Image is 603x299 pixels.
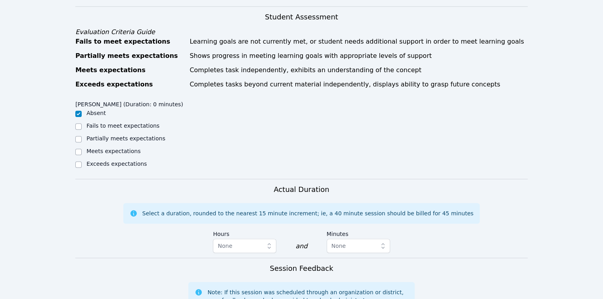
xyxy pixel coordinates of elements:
[190,80,528,89] div: Completes tasks beyond current material independently, displays ability to grasp future concepts
[75,80,185,89] div: Exceeds expectations
[190,65,528,75] div: Completes task independently, exhibits an understanding of the concept
[75,97,183,109] legend: [PERSON_NAME] (Duration: 0 minutes)
[75,37,185,46] div: Fails to meet expectations
[270,263,333,274] h3: Session Feedback
[75,65,185,75] div: Meets expectations
[331,243,346,249] span: None
[295,241,307,251] div: and
[190,51,528,61] div: Shows progress in meeting learning goals with appropriate levels of support
[86,135,165,142] label: Partially meets expectations
[86,148,141,154] label: Meets expectations
[327,239,390,253] button: None
[75,27,528,37] div: Evaluation Criteria Guide
[218,243,232,249] span: None
[274,184,329,195] h3: Actual Duration
[86,161,147,167] label: Exceeds expectations
[213,227,276,239] label: Hours
[190,37,528,46] div: Learning goals are not currently met, or student needs additional support in order to meet learni...
[75,51,185,61] div: Partially meets expectations
[327,227,390,239] label: Minutes
[86,123,159,129] label: Fails to meet expectations
[75,11,528,23] h3: Student Assessment
[142,209,473,217] div: Select a duration, rounded to the nearest 15 minute increment; ie, a 40 minute session should be ...
[86,110,106,116] label: Absent
[213,239,276,253] button: None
